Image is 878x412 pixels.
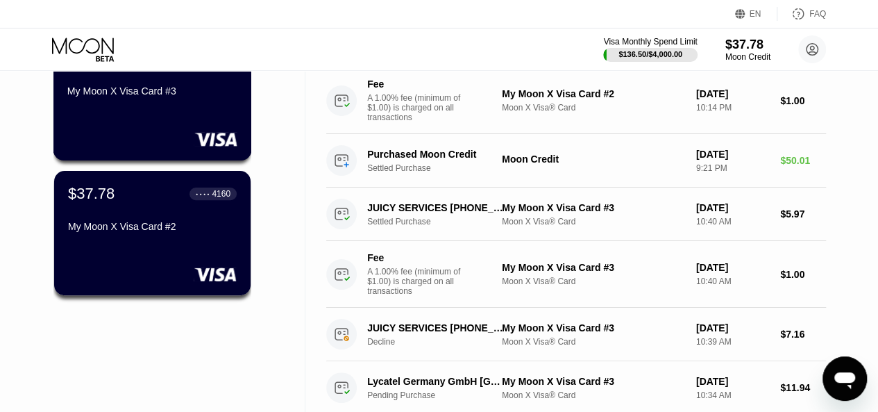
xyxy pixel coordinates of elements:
div: 10:39 AM [696,337,769,347]
div: 10:40 AM [696,277,769,286]
div: [DATE] [696,202,769,213]
div: Lycatel Germany GmbH [GEOGRAPHIC_DATA] [367,376,505,387]
div: FAQ [809,9,826,19]
div: $1.00 [780,95,826,106]
div: Moon X Visa® Card [502,390,685,400]
div: $37.78● ● ● ●2418My Moon X Visa Card #3 [54,35,251,160]
div: [DATE] [696,376,769,387]
div: JUICY SERVICES [PHONE_NUMBER] NLSettled PurchaseMy Moon X Visa Card #3Moon X Visa® Card[DATE]10:4... [326,188,826,241]
div: My Moon X Visa Card #2 [502,88,685,99]
div: $37.78● ● ● ●4160My Moon X Visa Card #2 [54,171,251,295]
div: My Moon X Visa Card #3 [67,85,237,97]
div: 10:14 PM [696,103,769,113]
div: $5.97 [780,208,826,220]
div: [DATE] [696,149,769,160]
div: 4160 [212,189,230,199]
div: Moon X Visa® Card [502,277,685,286]
div: 10:40 AM [696,217,769,226]
div: Moon Credit [725,52,770,62]
div: My Moon X Visa Card #3 [502,202,685,213]
div: $136.50 / $4,000.00 [618,50,682,58]
div: Purchased Moon CreditSettled PurchaseMoon Credit[DATE]9:21 PM$50.01 [326,134,826,188]
div: $11.94 [780,382,826,393]
div: Visa Monthly Spend Limit [603,37,697,47]
div: FeeA 1.00% fee (minimum of $1.00) is charged on all transactionsMy Moon X Visa Card #2Moon X Visa... [326,67,826,134]
div: Fee [367,79,464,90]
div: Settled Purchase [367,217,515,226]
div: My Moon X Visa Card #2 [68,221,237,232]
div: My Moon X Visa Card #3 [502,262,685,273]
div: JUICY SERVICES [PHONE_NUMBER] NL [367,322,505,333]
div: Visa Monthly Spend Limit$136.50/$4,000.00 [603,37,697,62]
div: A 1.00% fee (minimum of $1.00) is charged on all transactions [367,93,471,122]
div: Moon X Visa® Card [502,103,685,113]
div: $1.00 [780,269,826,280]
div: $37.78Moon Credit [725,38,770,62]
div: Decline [367,337,515,347]
div: $37.78 [68,185,115,203]
div: 10:34 AM [696,390,769,400]
iframe: Schaltfläche zum Öffnen des Messaging-Fensters [822,356,867,401]
div: Moon Credit [502,154,685,165]
div: A 1.00% fee (minimum of $1.00) is charged on all transactions [367,267,471,296]
div: Fee [367,252,464,263]
div: $37.78 [725,38,770,52]
div: Settled Purchase [367,163,515,173]
div: Moon X Visa® Card [502,337,685,347]
div: EN [735,7,777,21]
div: Purchased Moon Credit [367,149,505,160]
div: ● ● ● ● [196,192,210,196]
div: JUICY SERVICES [PHONE_NUMBER] NLDeclineMy Moon X Visa Card #3Moon X Visa® Card[DATE]10:39 AM$7.16 [326,308,826,361]
div: $7.16 [780,329,826,340]
div: My Moon X Visa Card #3 [502,376,685,387]
div: Moon X Visa® Card [502,217,685,226]
div: FeeA 1.00% fee (minimum of $1.00) is charged on all transactionsMy Moon X Visa Card #3Moon X Visa... [326,241,826,308]
div: [DATE] [696,322,769,333]
div: 9:21 PM [696,163,769,173]
div: EN [750,9,761,19]
div: $50.01 [780,155,826,166]
div: [DATE] [696,262,769,273]
div: FAQ [777,7,826,21]
div: Pending Purchase [367,390,515,400]
div: [DATE] [696,88,769,99]
div: My Moon X Visa Card #3 [502,322,685,333]
div: JUICY SERVICES [PHONE_NUMBER] NL [367,202,505,213]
